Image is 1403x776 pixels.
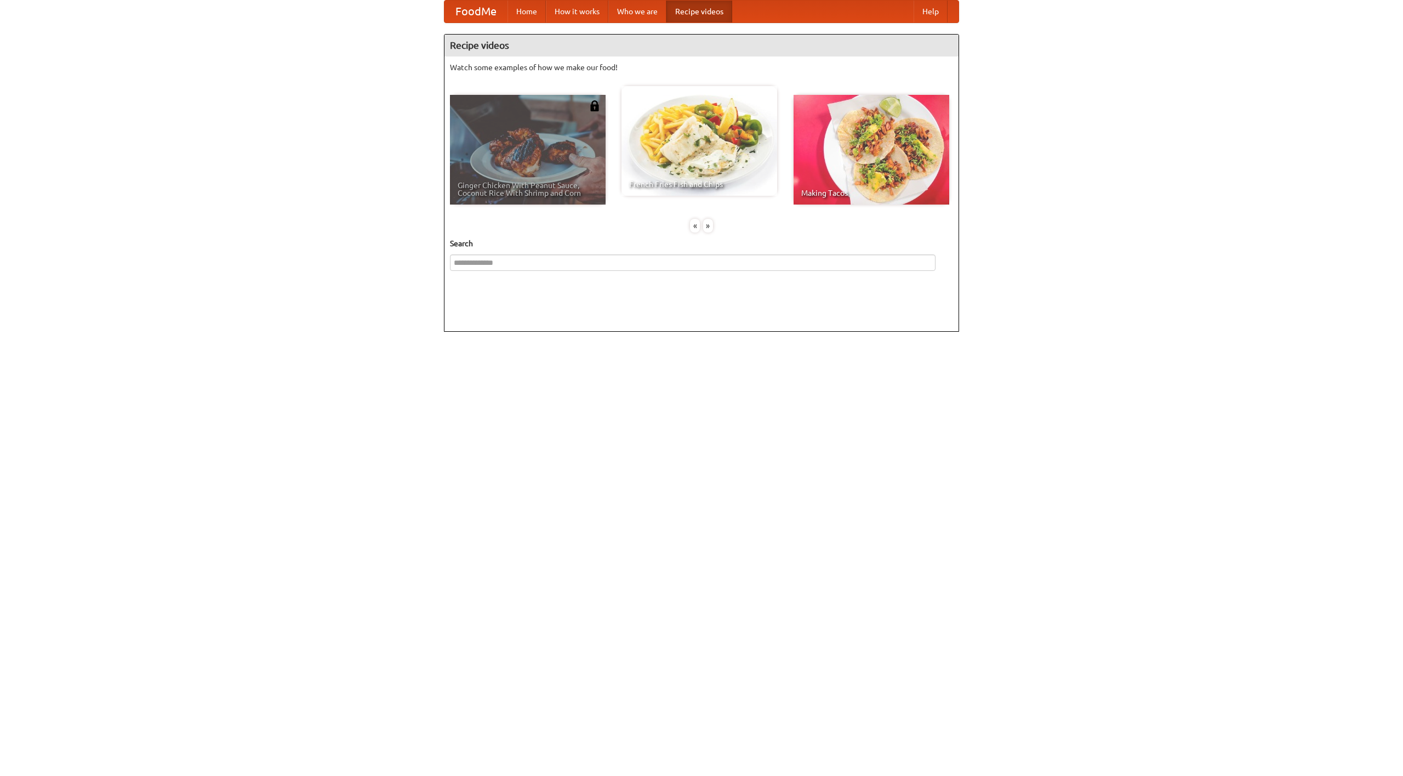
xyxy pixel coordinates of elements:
h4: Recipe videos [444,35,959,56]
a: Home [507,1,546,22]
span: French Fries Fish and Chips [629,180,769,188]
a: French Fries Fish and Chips [621,86,777,196]
div: « [690,219,700,233]
a: Help [914,1,948,22]
p: Watch some examples of how we make our food! [450,62,953,73]
a: Making Tacos [794,95,949,205]
a: How it works [546,1,608,22]
a: Who we are [608,1,666,22]
a: Recipe videos [666,1,732,22]
span: Making Tacos [801,189,942,197]
a: FoodMe [444,1,507,22]
div: » [703,219,713,233]
img: 483408.png [589,100,600,111]
h5: Search [450,238,953,249]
